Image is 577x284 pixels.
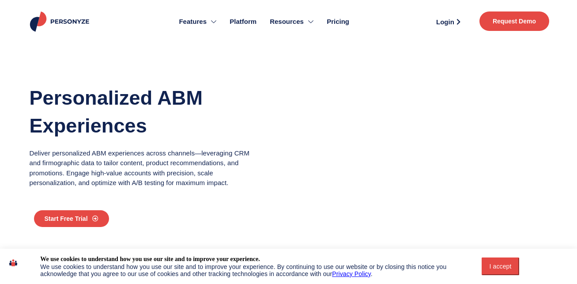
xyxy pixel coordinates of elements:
[179,17,207,27] span: Features
[482,257,520,275] button: I accept
[493,18,536,24] span: Request Demo
[223,4,263,39] a: Platform
[332,270,371,277] a: Privacy Policy
[172,4,223,39] a: Features
[270,17,304,27] span: Resources
[40,255,260,263] div: We use cookies to understand how you use our site and to improve your experience.
[45,216,88,222] span: Start Free Trial
[479,11,549,31] a: Request Demo
[263,4,320,39] a: Resources
[9,255,17,270] img: icon
[487,263,514,270] div: I accept
[30,148,252,188] p: Deliver personalized ABM experiences across channels—leveraging CRM and firmographic data to tail...
[28,11,93,32] img: Personyze logo
[320,4,356,39] a: Pricing
[30,84,258,140] h1: Personalized ABM Experiences
[40,263,464,277] div: We use cookies to understand how you use our site and to improve your experience. By continuing t...
[436,19,454,25] span: Login
[327,17,349,27] span: Pricing
[34,210,109,227] a: Start Free Trial
[426,15,471,28] a: Login
[230,17,256,27] span: Platform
